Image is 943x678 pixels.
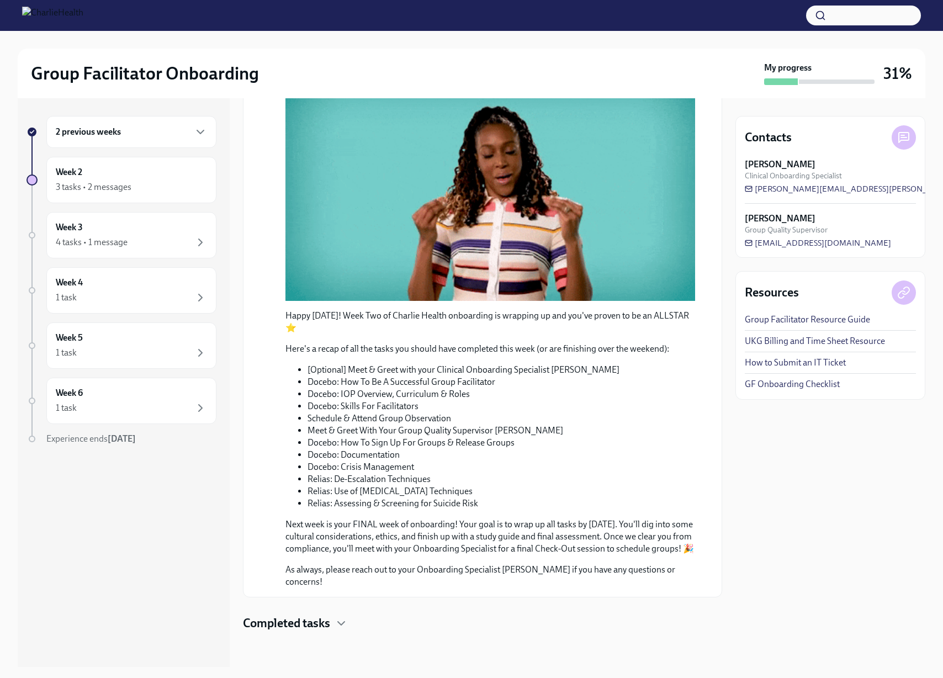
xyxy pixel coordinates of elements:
li: Relias: De-Escalation Techniques [308,473,695,485]
h6: Week 4 [56,277,83,289]
a: Week 41 task [27,267,216,314]
div: 2 previous weeks [46,116,216,148]
h3: 31% [883,63,912,83]
h2: Group Facilitator Onboarding [31,62,259,84]
div: 4 tasks • 1 message [56,236,128,248]
a: [EMAIL_ADDRESS][DOMAIN_NAME] [745,237,891,248]
h6: Week 6 [56,387,83,399]
a: Week 23 tasks • 2 messages [27,157,216,203]
h4: Resources [745,284,799,301]
div: 3 tasks • 2 messages [56,181,131,193]
li: Docebo: Skills For Facilitators [308,400,695,412]
li: [Optional] Meet & Greet with your Clinical Onboarding Specialist [PERSON_NAME] [308,364,695,376]
strong: My progress [764,62,812,74]
a: UKG Billing and Time Sheet Resource [745,335,885,347]
li: Docebo: How To Be A Successful Group Facilitator [308,376,695,388]
strong: [PERSON_NAME] [745,158,815,171]
p: Happy [DATE]! Week Two of Charlie Health onboarding is wrapping up and you've proven to be an ALL... [285,310,695,334]
p: Next week is your FINAL week of onboarding! Your goal is to wrap up all tasks by [DATE]. You'll d... [285,518,695,555]
h4: Contacts [745,129,792,146]
strong: [PERSON_NAME] [745,213,815,225]
li: Docebo: Documentation [308,449,695,461]
a: GF Onboarding Checklist [745,378,840,390]
li: Docebo: Crisis Management [308,461,695,473]
li: Relias: Use of [MEDICAL_DATA] Techniques [308,485,695,497]
a: Week 34 tasks • 1 message [27,212,216,258]
h6: Week 2 [56,166,82,178]
h4: Completed tasks [243,615,330,632]
img: CharlieHealth [22,7,83,24]
a: Week 51 task [27,322,216,369]
div: 1 task [56,402,77,414]
span: Experience ends [46,433,136,444]
div: Completed tasks [243,615,722,632]
div: 1 task [56,292,77,304]
div: 1 task [56,347,77,359]
strong: [DATE] [108,433,136,444]
h6: Week 5 [56,332,83,344]
p: As always, please reach out to your Onboarding Specialist [PERSON_NAME] if you have any questions... [285,564,695,588]
li: Relias: Assessing & Screening for Suicide Risk [308,497,695,510]
button: Zoom image [285,71,695,301]
a: Group Facilitator Resource Guide [745,314,870,326]
h6: 2 previous weeks [56,126,121,138]
li: Schedule & Attend Group Observation [308,412,695,425]
p: Here's a recap of all the tasks you should have completed this week (or are finishing over the we... [285,343,695,355]
a: Week 61 task [27,378,216,424]
li: Meet & Greet With Your Group Quality Supervisor [PERSON_NAME] [308,425,695,437]
span: Clinical Onboarding Specialist [745,171,842,181]
li: Docebo: IOP Overview, Curriculum & Roles [308,388,695,400]
h6: Week 3 [56,221,83,234]
li: Docebo: How To Sign Up For Groups & Release Groups [308,437,695,449]
span: Group Quality Supervisor [745,225,828,235]
a: How to Submit an IT Ticket [745,357,846,369]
